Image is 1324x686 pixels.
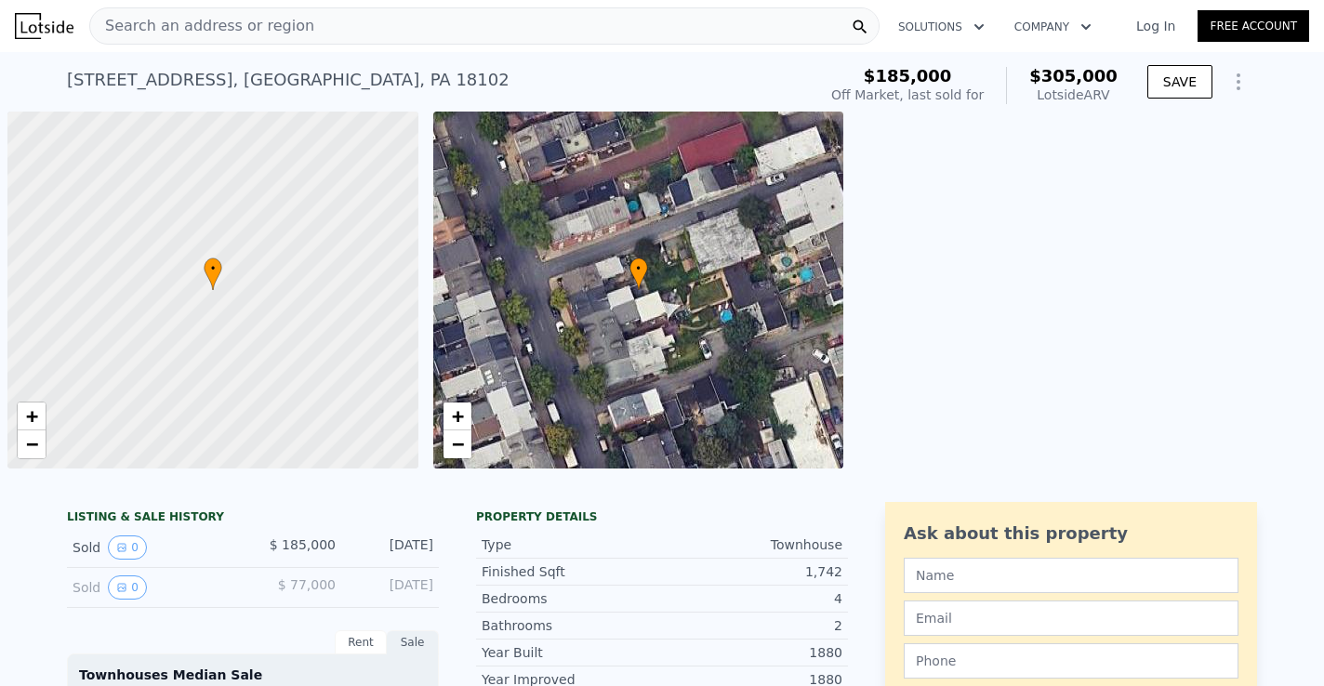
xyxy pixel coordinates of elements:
div: Bathrooms [482,616,662,635]
a: Free Account [1198,10,1309,42]
button: SAVE [1147,65,1212,99]
div: [DATE] [351,535,433,560]
div: • [629,257,648,290]
input: Email [904,600,1238,636]
button: View historical data [108,535,147,560]
span: + [451,404,463,428]
span: $185,000 [864,66,952,86]
span: − [451,432,463,455]
div: LISTING & SALE HISTORY [67,509,439,528]
span: $305,000 [1029,66,1118,86]
div: 4 [662,589,842,608]
div: Lotside ARV [1029,86,1118,104]
div: Off Market, last sold for [831,86,984,104]
a: Zoom in [444,402,471,430]
div: Sold [73,575,238,600]
div: 1,742 [662,562,842,581]
div: Sale [387,630,439,654]
a: Zoom out [18,430,46,458]
div: Ask about this property [904,521,1238,547]
img: Lotside [15,13,73,39]
div: Property details [476,509,848,524]
button: Solutions [883,10,1000,44]
input: Phone [904,643,1238,679]
div: Rent [335,630,387,654]
div: [STREET_ADDRESS] , [GEOGRAPHIC_DATA] , PA 18102 [67,67,510,93]
span: $ 185,000 [270,537,336,552]
div: 2 [662,616,842,635]
a: Zoom in [18,402,46,430]
div: Sold [73,535,238,560]
span: • [204,260,222,277]
div: Type [482,535,662,554]
div: • [204,257,222,290]
span: − [26,432,38,455]
div: Finished Sqft [482,562,662,581]
div: 1880 [662,643,842,662]
div: Year Built [482,643,662,662]
a: Zoom out [444,430,471,458]
span: • [629,260,648,277]
span: + [26,404,38,428]
span: $ 77,000 [278,577,336,592]
input: Name [904,558,1238,593]
button: View historical data [108,575,147,600]
div: Bedrooms [482,589,662,608]
div: [DATE] [351,575,433,600]
a: Log In [1114,17,1198,35]
span: Search an address or region [90,15,314,37]
div: Townhouses Median Sale [79,666,427,684]
button: Company [1000,10,1106,44]
button: Show Options [1220,63,1257,100]
div: Townhouse [662,535,842,554]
